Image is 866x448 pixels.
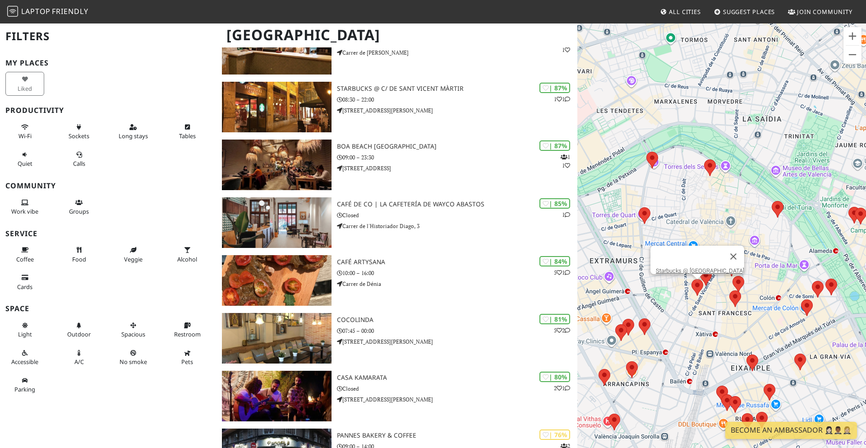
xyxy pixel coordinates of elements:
[723,246,744,267] button: Close
[7,4,88,20] a: LaptopFriendly LaptopFriendly
[17,283,32,291] span: Credit cards
[337,269,577,277] p: 10:00 – 16:00
[554,326,570,335] p: 5 2
[177,255,197,263] span: Alcohol
[114,243,152,266] button: Veggie
[5,106,211,115] h3: Productivity
[216,82,577,132] a: Starbucks @ C/ de Sant Vicent Màrtir | 87% 11 Starbucks @ C/ de Sant Vicent Màrtir 08:30 – 22:00 ...
[5,270,44,294] button: Cards
[337,153,577,162] p: 09:00 – 23:30
[5,229,211,238] h3: Service
[5,120,44,144] button: Wi-Fi
[337,395,577,404] p: [STREET_ADDRESS][PERSON_NAME]
[337,106,577,115] p: [STREET_ADDRESS][PERSON_NAME]
[539,83,570,93] div: | 87%
[5,373,44,397] button: Parking
[337,95,577,104] p: 08:30 – 22:00
[723,8,775,16] span: Suggest Places
[337,374,577,382] h3: Casa Kamarata
[222,197,332,248] img: Café de CO | La cafetería de Wayco Abastos
[7,6,18,17] img: LaptopFriendly
[52,6,88,16] span: Friendly
[337,258,577,266] h3: Café ArtySana
[784,4,856,20] a: Join Community
[656,267,744,274] a: Starbucks @ [GEOGRAPHIC_DATA]
[168,345,207,369] button: Pets
[337,327,577,335] p: 07:45 – 00:00
[11,358,38,366] span: Accessible
[554,268,570,277] p: 5 1
[5,59,211,67] h3: My Places
[72,255,86,263] span: Food
[710,4,779,20] a: Suggest Places
[119,132,148,140] span: Long stays
[337,316,577,324] h3: Cocolinda
[554,95,570,103] p: 1 1
[60,318,98,342] button: Outdoor
[539,372,570,382] div: | 80%
[11,207,38,215] span: People working
[174,330,201,338] span: Restroom
[60,120,98,144] button: Sockets
[539,140,570,151] div: | 87%
[5,23,211,50] h2: Filters
[222,371,332,421] img: Casa Kamarata
[5,182,211,190] h3: Community
[5,318,44,342] button: Light
[669,8,701,16] span: All Cities
[337,337,577,346] p: [STREET_ADDRESS][PERSON_NAME]
[168,243,207,266] button: Alcohol
[18,159,32,168] span: Quiet
[216,313,577,364] a: Cocolinda | 81% 52 Cocolinda 07:45 – 00:00 [STREET_ADDRESS][PERSON_NAME]
[114,120,152,144] button: Long stays
[179,132,196,140] span: Work-friendly tables
[216,255,577,306] a: Café ArtySana | 84% 51 Café ArtySana 10:00 – 16:00 Carrer de Dénia
[843,27,861,45] button: Zoom in
[5,147,44,171] button: Quiet
[222,140,332,190] img: Boa Beach València
[539,314,570,324] div: | 81%
[5,243,44,266] button: Coffee
[74,358,84,366] span: Air conditioned
[222,313,332,364] img: Cocolinda
[562,210,570,219] p: 1
[216,140,577,190] a: Boa Beach València | 87% 11 Boa Beach [GEOGRAPHIC_DATA] 09:00 – 23:30 [STREET_ADDRESS]
[337,432,577,439] h3: Pannes Bakery & Coffee
[69,207,89,215] span: Group tables
[60,345,98,369] button: A/C
[797,8,852,16] span: Join Community
[168,120,207,144] button: Tables
[5,195,44,219] button: Work vibe
[120,358,147,366] span: Smoke free
[843,46,861,64] button: Zoom out
[337,222,577,230] p: Carrer de l'Historiador Diago, 3
[67,330,91,338] span: Outdoor area
[222,82,332,132] img: Starbucks @ C/ de Sant Vicent Màrtir
[60,147,98,171] button: Calls
[124,255,143,263] span: Veggie
[222,255,332,306] img: Café ArtySana
[216,197,577,248] a: Café de CO | La cafetería de Wayco Abastos | 85% 1 Café de CO | La cafetería de Wayco Abastos Clo...
[337,211,577,219] p: Closed
[114,345,152,369] button: No smoke
[554,384,570,392] p: 2 1
[539,429,570,440] div: | 76%
[337,85,577,93] h3: Starbucks @ C/ de Sant Vicent Màrtir
[60,195,98,219] button: Groups
[561,153,570,170] p: 1 1
[73,159,85,168] span: Video/audio calls
[16,255,34,263] span: Coffee
[5,304,211,313] h3: Space
[14,385,35,393] span: Parking
[539,256,570,266] div: | 84%
[69,132,89,140] span: Power sockets
[337,201,577,208] h3: Café de CO | La cafetería de Wayco Abastos
[216,371,577,421] a: Casa Kamarata | 80% 21 Casa Kamarata Closed [STREET_ADDRESS][PERSON_NAME]
[181,358,193,366] span: Pet friendly
[5,345,44,369] button: Accessible
[168,318,207,342] button: Restroom
[337,164,577,173] p: [STREET_ADDRESS]
[337,143,577,150] h3: Boa Beach [GEOGRAPHIC_DATA]
[18,132,32,140] span: Stable Wi-Fi
[114,318,152,342] button: Spacious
